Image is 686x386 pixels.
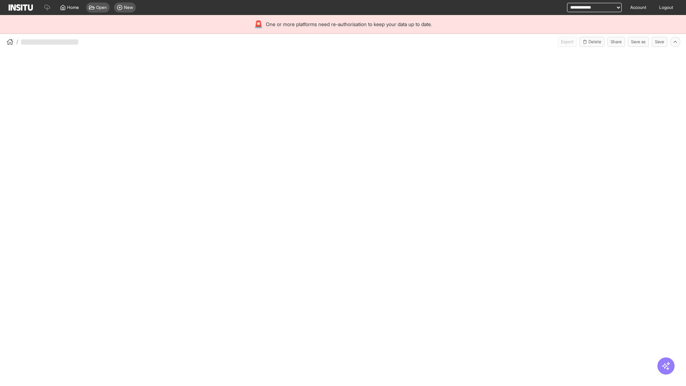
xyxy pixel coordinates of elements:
[266,21,432,28] span: One or more platforms need re-authorisation to keep your data up to date.
[96,5,107,10] span: Open
[558,37,577,47] button: Export
[6,38,18,46] button: /
[607,37,625,47] button: Share
[254,19,263,29] div: 🚨
[580,37,605,47] button: Delete
[16,38,18,45] span: /
[652,37,667,47] button: Save
[9,4,33,11] img: Logo
[558,37,577,47] span: Can currently only export from Insights reports.
[124,5,133,10] span: New
[628,37,649,47] button: Save as
[67,5,79,10] span: Home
